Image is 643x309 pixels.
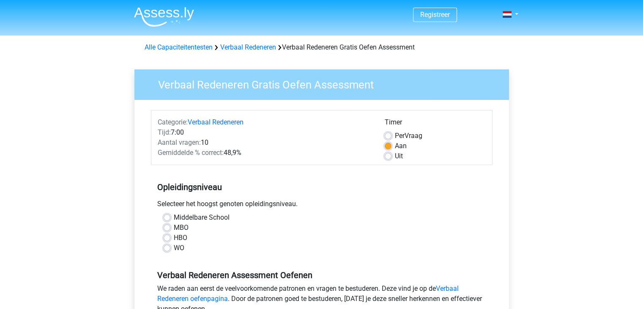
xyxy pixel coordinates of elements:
label: Aan [395,141,407,151]
a: Verbaal Redeneren [188,118,244,126]
label: Uit [395,151,403,161]
img: Assessly [134,7,194,27]
div: 7:00 [151,127,378,138]
label: Middelbare School [174,212,230,223]
span: Tijd: [158,128,171,136]
span: Per [395,132,405,140]
label: HBO [174,233,187,243]
label: WO [174,243,184,253]
span: Categorie: [158,118,188,126]
h5: Opleidingsniveau [157,179,486,196]
a: Registreer [420,11,450,19]
span: Gemiddelde % correct: [158,149,224,157]
h3: Verbaal Redeneren Gratis Oefen Assessment [148,75,503,91]
div: Selecteer het hoogst genoten opleidingsniveau. [151,199,493,212]
div: 48,9% [151,148,378,158]
div: Timer [385,117,486,131]
div: Verbaal Redeneren Gratis Oefen Assessment [141,42,502,52]
label: Vraag [395,131,422,141]
span: Aantal vragen: [158,138,201,146]
label: MBO [174,223,189,233]
h5: Verbaal Redeneren Assessment Oefenen [157,270,486,280]
a: Alle Capaciteitentesten [145,43,213,51]
div: 10 [151,138,378,148]
a: Verbaal Redeneren [220,43,276,51]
